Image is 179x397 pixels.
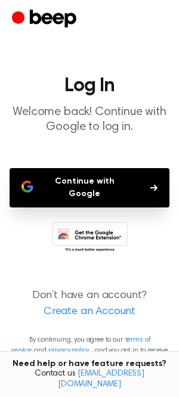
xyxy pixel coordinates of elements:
a: [EMAIL_ADDRESS][DOMAIN_NAME] [58,370,144,389]
span: Contact us [7,369,172,390]
p: By continuing, you agree to our and , and you opt in to receive emails from us. [10,334,169,367]
button: Continue with Google [10,168,169,207]
a: Beep [12,8,79,31]
p: Welcome back! Continue with Google to log in. [10,105,169,135]
a: Create an Account [12,304,167,320]
h1: Log In [10,76,169,95]
a: privacy policy [48,347,89,354]
p: Don’t have an account? [10,288,169,320]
